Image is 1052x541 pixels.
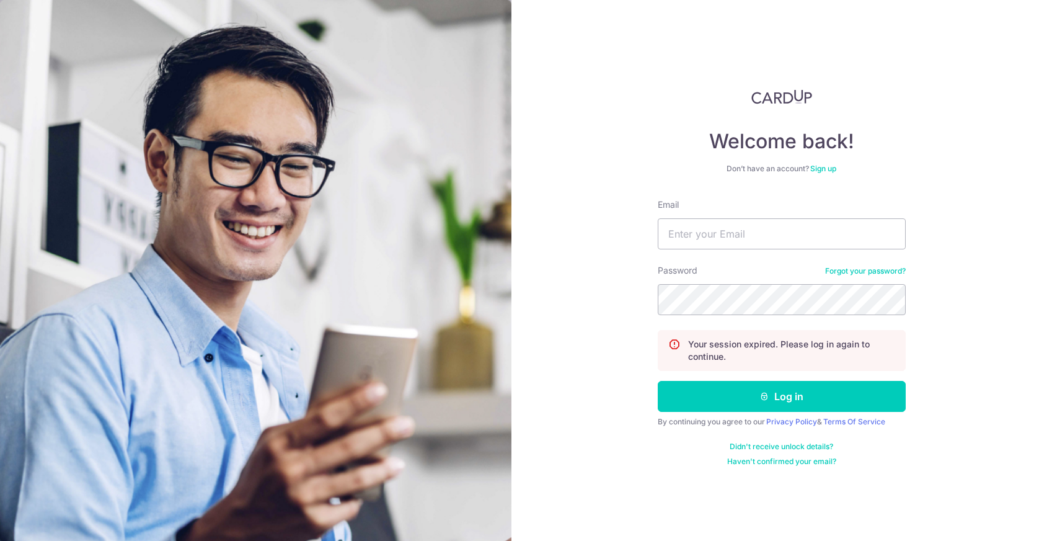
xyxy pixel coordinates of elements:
[658,164,906,174] div: Don’t have an account?
[751,89,812,104] img: CardUp Logo
[810,164,836,173] a: Sign up
[825,266,906,276] a: Forgot your password?
[688,338,895,363] p: Your session expired. Please log in again to continue.
[730,442,833,452] a: Didn't receive unlock details?
[658,199,679,211] label: Email
[658,417,906,427] div: By continuing you agree to our &
[658,218,906,249] input: Enter your Email
[658,381,906,412] button: Log in
[658,264,697,277] label: Password
[823,417,885,426] a: Terms Of Service
[727,457,836,467] a: Haven't confirmed your email?
[658,129,906,154] h4: Welcome back!
[766,417,817,426] a: Privacy Policy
